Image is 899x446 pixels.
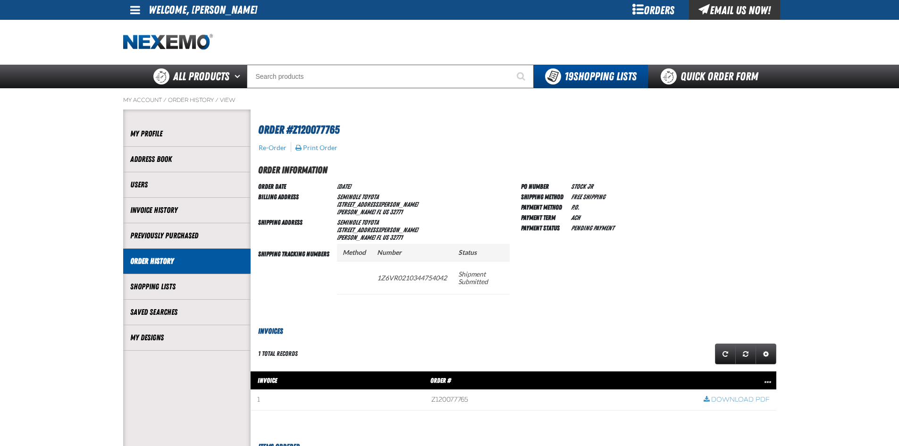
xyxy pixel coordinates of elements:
th: Row actions [697,371,776,390]
td: Payment Method [521,202,567,212]
a: Reset grid action [735,344,756,364]
h3: Invoices [251,326,776,337]
input: Search [247,65,534,88]
span: Order # [430,377,451,384]
button: Print Order [295,143,338,152]
span: [STREET_ADDRESS][PERSON_NAME] [337,201,418,208]
strong: 19 [564,70,573,83]
a: Refresh grid action [715,344,736,364]
a: My Designs [130,332,244,343]
a: Order History [130,256,244,267]
button: Re-Order [258,143,287,152]
span: [DATE] [337,183,351,190]
td: Order Date [258,181,333,191]
a: Saved Searches [130,307,244,318]
nav: Breadcrumbs [123,96,776,104]
a: Users [130,179,244,190]
span: Order #Z120077765 [258,123,339,136]
td: Payment Status [521,222,567,233]
td: Shipping Tracking Numbers [258,242,333,311]
span: US [382,208,388,216]
a: My Account [123,96,162,104]
a: Quick Order Form [648,65,776,88]
a: View [220,96,235,104]
a: Expand or Collapse Grid Settings [756,344,776,364]
button: Start Searching [510,65,534,88]
td: 1 [251,390,425,411]
td: Shipping Method [521,191,567,202]
a: Shopping Lists [130,281,244,292]
a: Invoice History [130,205,244,216]
span: Seminole Toyota [337,193,378,201]
span: / [215,96,218,104]
span: FL [376,234,381,241]
a: Download PDF row action [704,396,770,404]
a: Previously Purchased [130,230,244,241]
bdo: 32771 [390,234,403,241]
td: Shipping Address [258,217,333,242]
td: Z120077765 [425,390,697,411]
span: [PERSON_NAME] [337,208,375,216]
a: Address Book [130,154,244,165]
span: Seminole Toyota [337,219,378,226]
th: Method [337,244,371,261]
span: Free Shipping [571,193,605,201]
img: Nexemo logo [123,34,213,50]
button: Open All Products pages [231,65,247,88]
div: 1 total records [258,349,298,358]
td: 1Z6VR0210344754042 [371,261,453,294]
span: ACH [571,214,580,221]
span: Shopping Lists [564,70,637,83]
a: My Profile [130,128,244,139]
span: US [382,234,388,241]
span: Pending payment [571,224,614,232]
span: STOCK JR [571,183,593,190]
span: [STREET_ADDRESS][PERSON_NAME] [337,226,418,234]
span: / [163,96,167,104]
bdo: 32771 [390,208,403,216]
th: Status [453,244,510,261]
a: Order History [168,96,214,104]
td: Payment Term [521,212,567,222]
th: Number [371,244,453,261]
a: Home [123,34,213,50]
td: Billing Address [258,191,333,217]
span: P.O. [571,203,579,211]
span: All Products [173,68,229,85]
h2: Order Information [258,163,776,177]
span: [PERSON_NAME] [337,234,375,241]
td: PO Number [521,181,567,191]
button: You have 19 Shopping Lists. Open to view details [534,65,648,88]
span: FL [376,208,381,216]
td: Shipment Submitted [453,261,510,294]
span: Invoice [258,377,277,384]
